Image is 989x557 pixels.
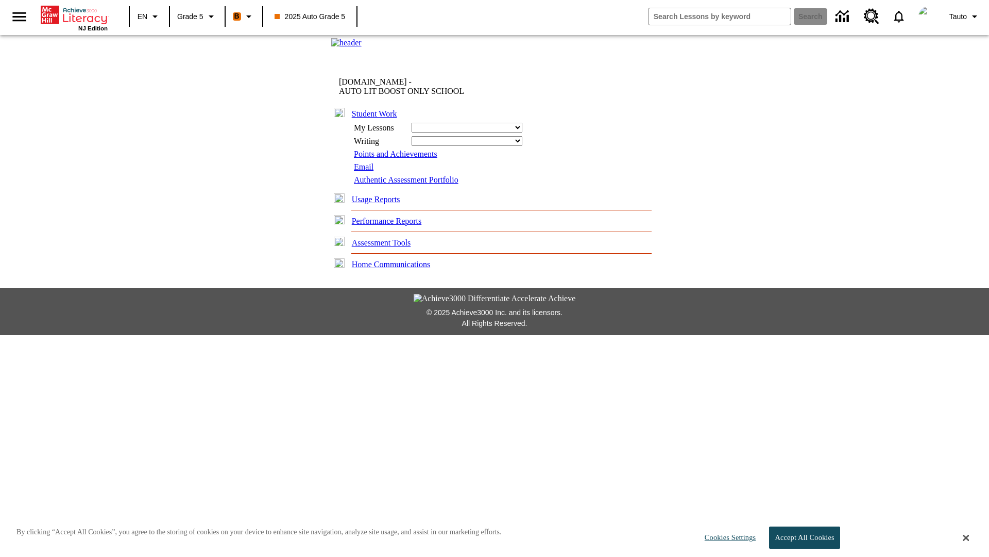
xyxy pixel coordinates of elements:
[414,294,576,303] img: Achieve3000 Differentiate Accelerate Achieve
[963,533,969,543] button: Close
[229,7,259,26] button: Boost Class color is orange. Change class color
[133,7,166,26] button: Language: EN, Select a language
[354,175,458,184] a: Authentic Assessment Portfolio
[354,123,405,133] div: My Lessons
[177,11,203,22] span: Grade 5
[885,3,912,30] a: Notifications
[918,6,939,27] img: avatar image
[331,38,362,47] img: header
[334,215,345,224] img: plus.gif
[16,527,502,537] p: By clicking “Accept All Cookies”, you agree to the storing of cookies on your device to enhance s...
[4,2,35,32] button: Open side menu
[339,87,464,95] nobr: AUTO LIT BOOST ONLY SCHOOL
[339,77,528,96] td: [DOMAIN_NAME] -
[354,150,437,158] a: Points and Achievements
[334,258,345,268] img: plus.gif
[78,25,108,31] span: NJ Edition
[769,527,840,549] button: Accept All Cookies
[354,137,405,146] div: Writing
[352,217,422,225] a: Performance Reports
[649,8,791,25] input: search field
[334,193,345,203] img: plus.gif
[173,7,221,26] button: Grade: Grade 5, Select a grade
[352,109,397,118] a: Student Work
[138,11,147,22] span: EN
[334,237,345,246] img: plus.gif
[354,162,373,171] a: Email
[41,4,108,31] div: Home
[949,11,967,22] span: Tauto
[234,10,240,23] span: B
[352,260,430,269] a: Home Communications
[352,238,411,247] a: Assessment Tools
[695,527,760,548] button: Cookies Settings
[912,3,945,30] button: Select a new avatar
[275,11,346,22] span: 2025 Auto Grade 5
[829,3,858,31] a: Data Center
[352,195,400,204] a: Usage Reports
[858,3,885,30] a: Resource Center, Will open in new tab
[334,108,345,117] img: minus.gif
[945,7,985,26] button: Profile/Settings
